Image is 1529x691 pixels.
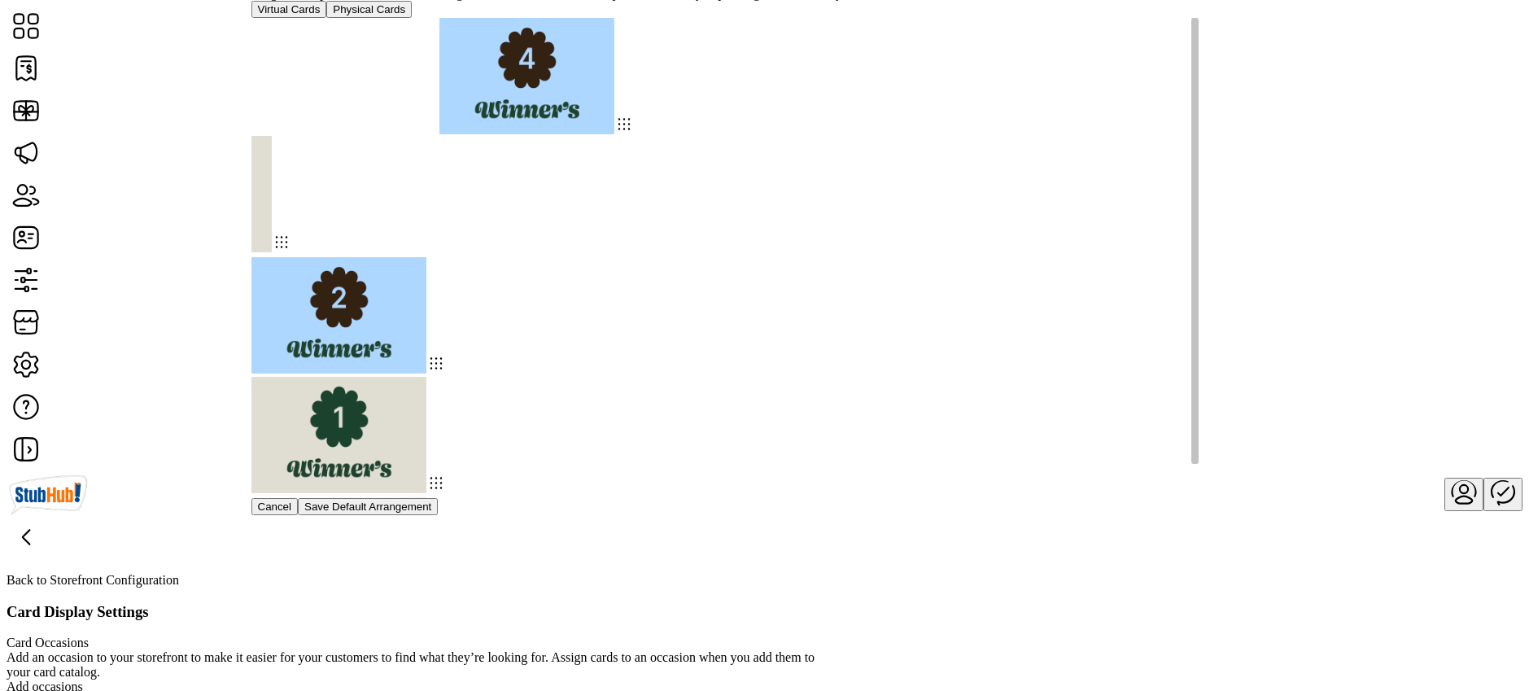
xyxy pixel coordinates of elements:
[258,3,321,15] span: Virtual Cards
[298,498,438,515] button: Save Default Arrangement
[304,501,431,513] span: Save Default Arrangement
[251,498,299,515] button: Cancel
[251,257,426,374] img: https://tw-media-dev.wgiftcard.com/giftcard/private/631/thumbs/93981104-f6a4-4610-be38-2ecc88fc46...
[251,496,426,613] img: https://tw-media-dev.wgiftcard.com/giftcard/private/631/thumbs/5b2cfd1a-222f-4608-883a-5364d0aa4e...
[326,1,412,18] button: Physical Cards
[439,18,614,134] img: https://tw-media-dev.wgiftcard.com/giftcard/private/631/thumbs/c9a57b15-5581-4e57-92cb-637993f749...
[333,3,405,15] span: Physical Cards
[258,501,292,513] span: Cancel
[251,377,426,493] img: https://tw-media-dev.wgiftcard.com/giftcard/private/631/thumbs/83df412b-b3ca-4b66-ae81-f8a24b8e3c...
[251,1,327,18] button: Virtual Cards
